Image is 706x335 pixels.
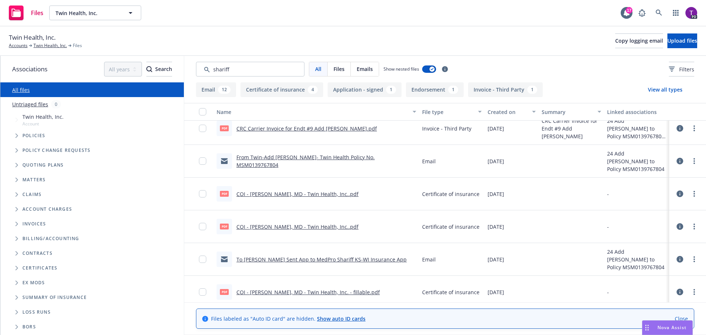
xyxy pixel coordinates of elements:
[220,191,229,196] span: pdf
[199,125,206,132] input: Toggle Row Selected
[685,7,697,19] img: photo
[607,248,666,271] div: 24 Add [PERSON_NAME] to Policy MSM0139767804
[220,289,229,295] span: pdf
[22,325,36,329] span: BORs
[406,82,464,97] button: Endorsement
[218,86,231,94] div: 12
[236,125,377,132] a: CRC Carrier Invoice for Endt #9 Add [PERSON_NAME].pdf
[236,289,380,296] a: COI - [PERSON_NAME], MD - Twin Health, Inc. - fillable.pdf
[22,121,64,127] span: Account
[199,157,206,165] input: Toggle Row Selected
[669,65,694,73] span: Filters
[668,6,683,20] a: Switch app
[642,320,693,335] button: Nova Assist
[196,82,236,97] button: Email
[22,266,57,270] span: Certificates
[357,65,373,73] span: Emails
[240,82,323,97] button: Certificate of insurance
[56,9,119,17] span: Twin Health, Inc.
[615,37,663,44] span: Copy logging email
[22,163,64,167] span: Quoting plans
[199,288,206,296] input: Toggle Row Selected
[199,223,206,230] input: Toggle Row Selected
[236,223,359,230] a: COI - [PERSON_NAME], MD - Twin Health, Inc..pdf
[607,117,666,140] div: 24 Add [PERSON_NAME] to Policy MSM0139767804
[22,251,53,256] span: Contracts
[334,65,345,73] span: Files
[690,288,699,296] a: more
[626,7,632,14] div: 17
[22,236,79,241] span: Billing/Accounting
[31,10,43,16] span: Files
[328,82,402,97] button: Application - signed
[485,103,539,121] button: Created on
[604,103,669,121] button: Linked associations
[0,111,184,231] div: Tree Example
[422,157,436,165] span: Email
[690,189,699,198] a: more
[448,86,458,94] div: 1
[73,42,82,49] span: Files
[488,288,504,296] span: [DATE]
[386,86,396,94] div: 1
[146,62,172,76] button: SearchSearch
[488,157,504,165] span: [DATE]
[607,288,609,296] div: -
[196,62,304,76] input: Search by keyword...
[607,190,609,198] div: -
[635,6,649,20] a: Report a Bug
[33,42,67,49] a: Twin Health, Inc.
[669,62,694,76] button: Filters
[657,324,687,331] span: Nova Assist
[146,62,172,76] div: Search
[488,125,504,132] span: [DATE]
[199,256,206,263] input: Toggle Row Selected
[22,113,64,121] span: Twin Health, Inc.
[539,103,604,121] button: Summary
[422,190,479,198] span: Certificate of insurance
[615,33,663,48] button: Copy logging email
[22,148,90,153] span: Policy change requests
[607,150,666,173] div: 24 Add [PERSON_NAME] to Policy MSM0139767804
[384,66,419,72] span: Show nested files
[308,86,318,94] div: 4
[236,190,359,197] a: COI - [PERSON_NAME], MD - Twin Health, Inc..pdf
[217,108,408,116] div: Name
[236,256,407,263] a: To [PERSON_NAME] Sent App to MedPro Shariff KS-WI Insurance App
[146,66,152,72] svg: Search
[690,124,699,133] a: more
[0,231,184,334] div: Folder Tree Example
[49,6,141,20] button: Twin Health, Inc.
[690,255,699,264] a: more
[422,256,436,263] span: Email
[9,42,28,49] a: Accounts
[22,133,46,138] span: Policies
[12,86,30,93] a: All files
[468,82,543,97] button: Invoice - Third Party
[527,86,537,94] div: 1
[22,281,45,285] span: Ex Mods
[214,103,419,121] button: Name
[211,315,366,322] span: Files labeled as "Auto ID card" are hidden.
[22,207,72,211] span: Account charges
[9,33,56,42] span: Twin Health, Inc.
[419,103,484,121] button: File type
[636,82,694,97] button: View all types
[488,190,504,198] span: [DATE]
[690,157,699,165] a: more
[422,125,471,132] span: Invoice - Third Party
[22,178,46,182] span: Matters
[317,315,366,322] a: Show auto ID cards
[422,108,473,116] div: File type
[607,223,609,231] div: -
[236,154,375,168] a: From Twin-Add [PERSON_NAME]- Twin Health Policy No. MSM0139767804
[667,37,697,44] span: Upload files
[422,288,479,296] span: Certificate of insurance
[199,108,206,115] input: Select all
[12,64,47,74] span: Associations
[22,295,87,300] span: Summary of insurance
[315,65,321,73] span: All
[22,192,42,197] span: Claims
[607,108,666,116] div: Linked associations
[22,222,46,226] span: Invoices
